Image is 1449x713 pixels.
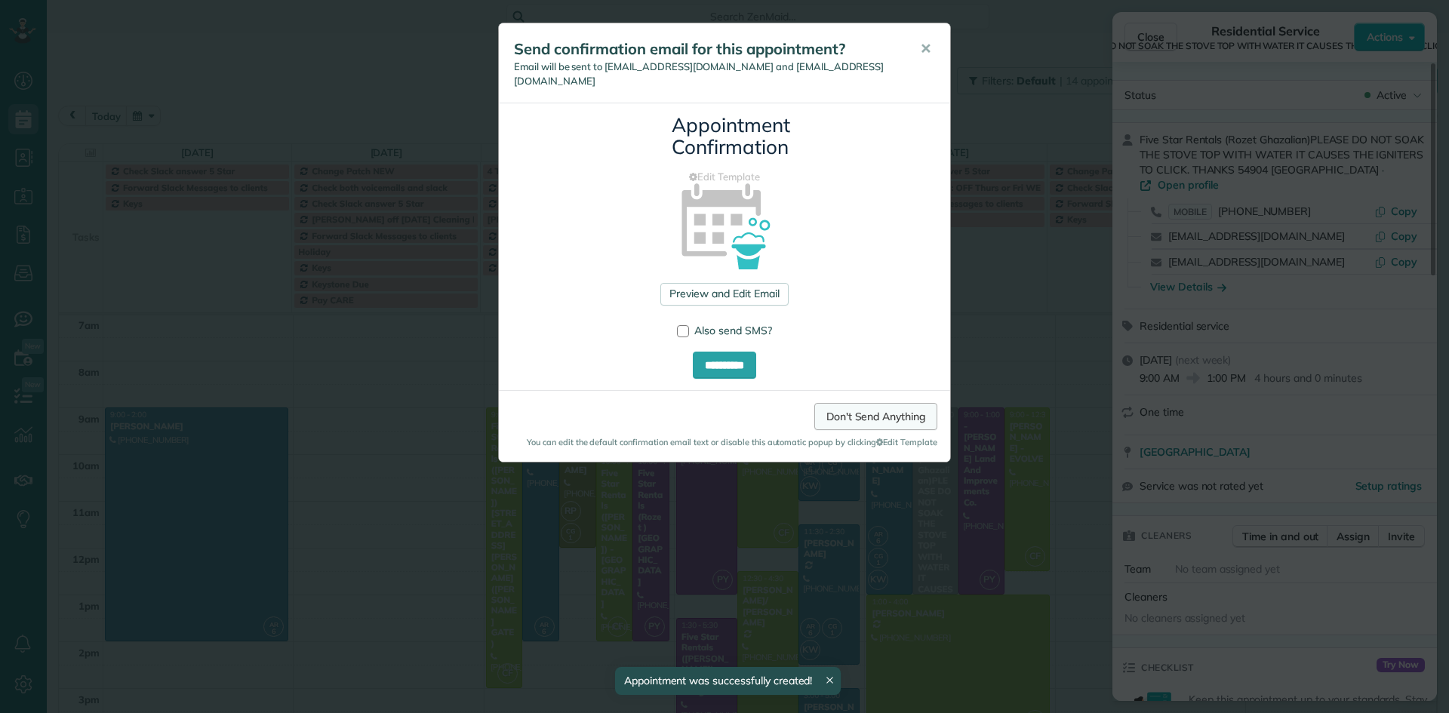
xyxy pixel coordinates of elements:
[920,40,931,57] span: ✕
[512,436,937,448] small: You can edit the default confirmation email text or disable this automatic popup by clicking Edit...
[694,324,772,337] span: Also send SMS?
[510,170,939,184] a: Edit Template
[514,60,884,87] span: Email will be sent to [EMAIL_ADDRESS][DOMAIN_NAME] and [EMAIL_ADDRESS][DOMAIN_NAME]
[514,38,899,60] h5: Send confirmation email for this appointment?
[814,403,937,430] a: Don't Send Anything
[657,157,792,292] img: appointment_confirmation_icon-141e34405f88b12ade42628e8c248340957700ab75a12ae832a8710e9b578dc5.png
[615,667,841,695] div: Appointment was successfully created!
[672,115,777,158] h3: Appointment Confirmation
[660,283,788,306] a: Preview and Edit Email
